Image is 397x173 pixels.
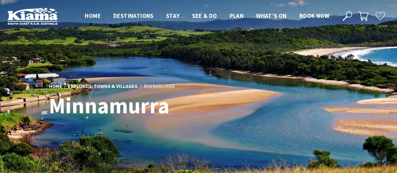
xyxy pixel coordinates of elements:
nav: Main Menu [78,11,335,21]
span: What’s On [256,12,287,19]
span: See & Do [192,12,217,19]
span: Stay [166,12,180,19]
span: Home [85,12,101,19]
img: Kiama Logo [8,8,58,25]
a: Towns & Villages [94,83,137,90]
span: Destinations [113,12,153,19]
a: Explore [68,83,88,90]
h1: Minnamurra [49,94,226,118]
a: Home [49,83,62,90]
span: Book now [299,12,329,19]
span: Plan [230,12,244,19]
li: Minnamurra [144,82,175,90]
